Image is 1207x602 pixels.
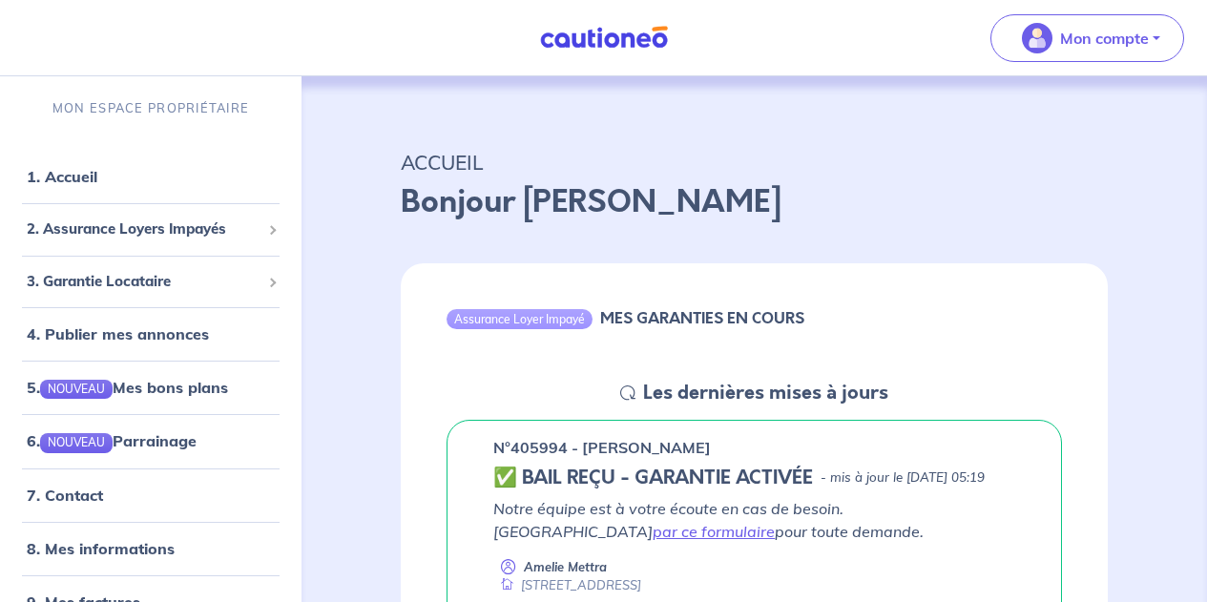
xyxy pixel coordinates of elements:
span: 2. Assurance Loyers Impayés [27,218,260,240]
p: - mis à jour le [DATE] 05:19 [821,468,985,488]
p: ACCUEIL [401,145,1108,179]
p: MON ESPACE PROPRIÉTAIRE [52,99,249,117]
div: 4. Publier mes annonces [8,315,294,353]
a: 8. Mes informations [27,539,175,558]
div: 3. Garantie Locataire [8,263,294,301]
span: 3. Garantie Locataire [27,271,260,293]
p: Notre équipe est à votre écoute en cas de besoin. [GEOGRAPHIC_DATA] pour toute demande. [493,497,1015,543]
p: Amelie Mettra [524,558,607,576]
a: par ce formulaire [653,522,775,541]
img: Cautioneo [532,26,676,50]
div: 1. Accueil [8,157,294,196]
a: 7. Contact [27,486,103,505]
button: illu_account_valid_menu.svgMon compte [990,14,1184,62]
a: 5.NOUVEAUMes bons plans [27,378,228,397]
a: 1. Accueil [27,167,97,186]
div: 8. Mes informations [8,529,294,568]
h6: MES GARANTIES EN COURS [600,309,804,327]
a: 6.NOUVEAUParrainage [27,431,197,450]
div: state: CONTRACT-VALIDATED, Context: ,MAYBE-CERTIFICATE,,LESSOR-DOCUMENTS,IS-ODEALIM [493,467,1015,489]
div: 6.NOUVEAUParrainage [8,422,294,460]
h5: ✅ BAIL REÇU - GARANTIE ACTIVÉE [493,467,813,489]
img: illu_account_valid_menu.svg [1022,23,1052,53]
a: 4. Publier mes annonces [27,324,209,343]
p: Mon compte [1060,27,1149,50]
div: 2. Assurance Loyers Impayés [8,211,294,248]
div: [STREET_ADDRESS] [493,576,641,594]
div: 7. Contact [8,476,294,514]
p: Bonjour [PERSON_NAME] [401,179,1108,225]
p: n°405994 - [PERSON_NAME] [493,436,711,459]
h5: Les dernières mises à jours [643,382,888,405]
div: Assurance Loyer Impayé [447,309,593,328]
div: 5.NOUVEAUMes bons plans [8,368,294,406]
